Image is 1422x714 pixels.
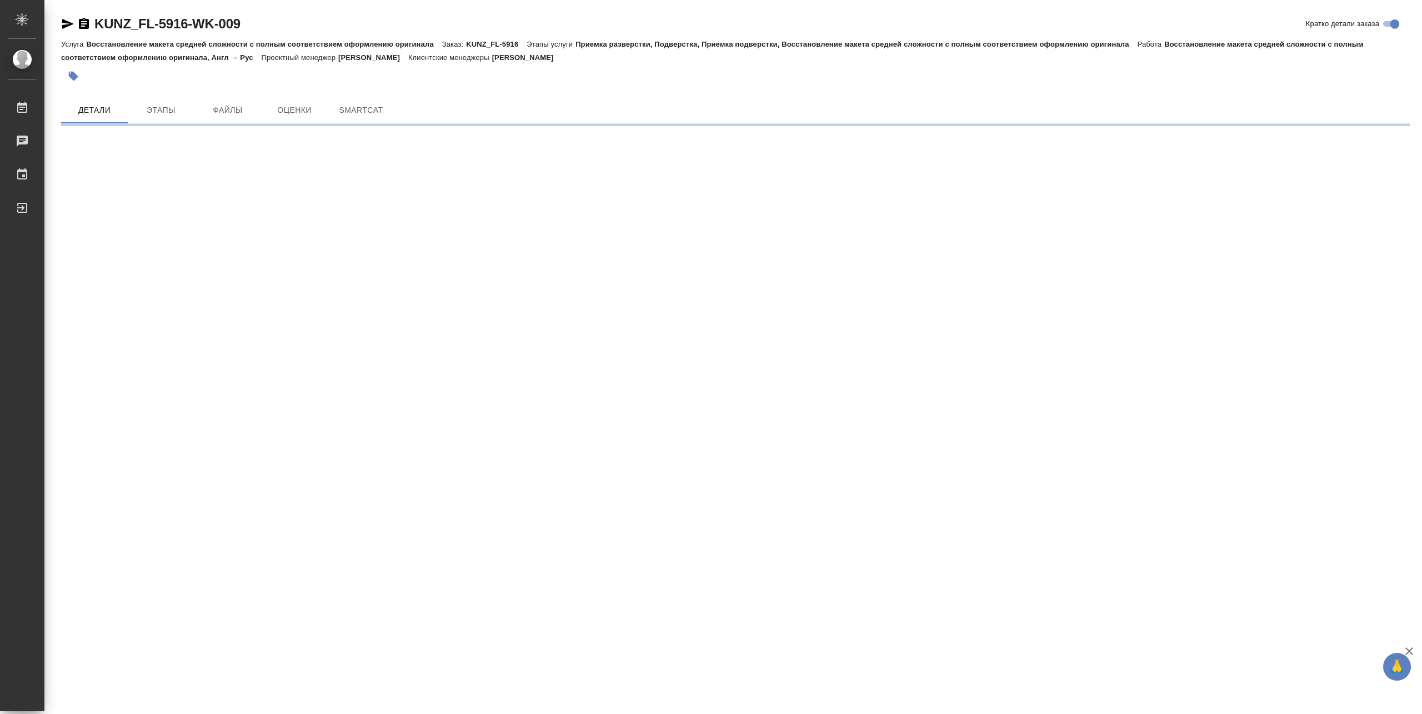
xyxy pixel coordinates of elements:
[61,64,86,88] button: Добавить тэг
[466,40,527,48] p: KUNZ_FL-5916
[408,53,492,62] p: Клиентские менеджеры
[492,53,562,62] p: [PERSON_NAME]
[442,40,466,48] p: Заказ:
[527,40,575,48] p: Этапы услуги
[268,103,321,117] span: Оценки
[94,16,241,31] a: KUNZ_FL-5916-WK-009
[262,53,338,62] p: Проектный менеджер
[1383,653,1411,681] button: 🙏
[1388,655,1406,678] span: 🙏
[1306,18,1379,29] span: Кратко детали заказа
[334,103,388,117] span: SmartCat
[575,40,1137,48] p: Приемка разверстки, Подверстка, Приемка подверстки, Восстановление макета средней сложности с пол...
[1138,40,1165,48] p: Работа
[68,103,121,117] span: Детали
[201,103,254,117] span: Файлы
[134,103,188,117] span: Этапы
[61,17,74,31] button: Скопировать ссылку для ЯМессенджера
[86,40,442,48] p: Восстановление макета средней сложности с полным соответствием оформлению оригинала
[338,53,408,62] p: [PERSON_NAME]
[77,17,91,31] button: Скопировать ссылку
[61,40,86,48] p: Услуга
